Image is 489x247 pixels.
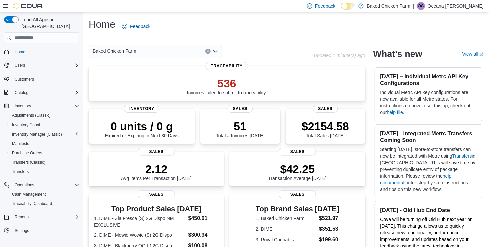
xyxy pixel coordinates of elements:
dd: $300.34 [188,231,219,239]
p: 0 units / 0 g [105,119,179,133]
span: Transfers [12,169,29,174]
span: Inventory [15,103,31,109]
span: Settings [12,226,79,235]
dt: 2. DIME [256,226,316,232]
span: Feedback [130,23,150,30]
p: | [413,2,414,10]
a: Cash Management [9,190,48,198]
span: Purchase Orders [12,150,42,156]
p: Updated 1 minute(s) ago [314,53,365,58]
a: Manifests [9,140,32,148]
a: View allExternal link [462,51,484,57]
span: Home [12,48,79,56]
span: Inventory Manager (Classic) [12,132,62,137]
button: Cash Management [7,190,82,199]
div: Avg Items Per Transaction [DATE] [121,162,192,181]
span: Catalog [15,90,28,95]
span: Sales [279,190,316,198]
span: Purchase Orders [9,149,79,157]
span: Cash Management [9,190,79,198]
p: Individual Metrc API key configurations are now available for all Metrc states. For instructions ... [380,89,477,116]
span: Traceabilty Dashboard [9,200,79,208]
h3: Top Product Sales [DATE] [94,205,219,213]
dt: 1. DIME - Zia Fresca (S) 2G Dispo NM EXCLUSIVE [94,215,186,228]
button: Inventory [12,102,34,110]
span: Operations [15,182,34,188]
span: Cash Management [12,192,46,197]
button: Users [1,61,82,70]
button: Transfers [7,167,82,176]
span: Baked Chicken Farm [93,47,136,55]
div: Invoices failed to submit to traceability. [187,77,267,95]
p: 51 [216,119,264,133]
div: Total Sales [DATE] [302,119,349,138]
h3: [DATE] - Old Hub End Date [380,207,477,213]
span: Inventory Count [9,121,79,129]
button: Reports [12,213,31,221]
a: Transfers (Classic) [9,158,48,166]
button: Purchase Orders [7,148,82,158]
span: Transfers (Classic) [12,160,45,165]
dt: 3. Royal Cannabis [256,236,316,243]
span: Transfers (Classic) [9,158,79,166]
button: Traceabilty Dashboard [7,199,82,208]
span: Inventory [12,102,79,110]
button: Inventory [1,101,82,111]
button: Inventory Count [7,120,82,130]
span: Manifests [12,141,29,146]
div: Expired or Expiring in Next 30 Days [105,119,179,138]
button: Customers [1,74,82,84]
button: Catalog [1,88,82,97]
span: Users [12,61,79,69]
button: Settings [1,226,82,235]
a: help file [387,110,403,115]
a: help documentation [380,173,452,185]
span: Load All Apps in [GEOGRAPHIC_DATA] [19,16,79,30]
span: OC [418,2,424,10]
span: Feedback [315,3,335,9]
a: Inventory Manager (Classic) [9,130,65,138]
span: Inventory Count [12,122,40,128]
div: Oceana Castro [417,2,425,10]
span: Catalog [12,89,79,97]
p: Oceana [PERSON_NAME] [428,2,484,10]
a: Inventory Count [9,121,43,129]
input: Dark Mode [341,3,355,10]
h3: [DATE] – Individual Metrc API Key Configurations [380,73,477,86]
button: Operations [1,180,82,190]
p: Starting [DATE], store-to-store transfers can now be integrated with Metrc using in [GEOGRAPHIC_D... [380,146,477,193]
a: Purchase Orders [9,149,45,157]
span: Sales [138,148,175,156]
span: Manifests [9,140,79,148]
dt: 1. Baked Chicken Farm [256,215,316,222]
p: 2.12 [121,162,192,176]
h1: Home [89,18,115,31]
button: Manifests [7,139,82,148]
span: Sales [138,190,175,198]
a: Settings [12,227,32,235]
dd: $351.53 [319,225,339,233]
button: Inventory Manager (Classic) [7,130,82,139]
span: Operations [12,181,79,189]
p: Baked Chicken Farm [367,2,411,10]
img: Cova [13,3,43,9]
button: Catalog [12,89,31,97]
p: 536 [187,77,267,90]
dd: $450.01 [188,214,219,222]
button: Clear input [205,49,211,54]
span: Users [15,63,25,68]
p: $42.25 [268,162,327,176]
div: Transaction Average [DATE] [268,162,327,181]
span: Adjustments (Classic) [9,111,79,119]
span: Transfers [9,168,79,176]
a: Transfers [452,153,472,159]
span: Reports [12,213,79,221]
button: Transfers (Classic) [7,158,82,167]
a: Transfers [9,168,31,176]
span: Sales [279,148,316,156]
span: Traceability [206,62,248,70]
span: Inventory Manager (Classic) [9,130,79,138]
span: Adjustments (Classic) [12,113,51,118]
span: Inventory [124,105,160,113]
svg: External link [480,52,484,56]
